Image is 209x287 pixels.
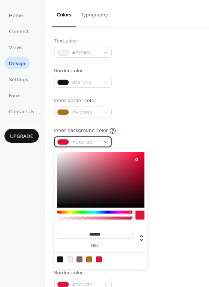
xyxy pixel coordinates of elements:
[86,256,92,262] div: rgb(173, 112, 21)
[9,76,28,84] span: Settings
[4,25,33,37] a: Connect
[9,12,23,20] span: Home
[4,73,33,85] a: Settings
[9,108,34,116] span: Contact Us
[54,37,110,45] div: Text color
[96,256,102,262] div: rgb(220, 20, 60)
[54,269,110,277] div: Border color
[72,109,100,117] span: #AD7015
[4,41,27,53] a: Views
[4,105,39,117] a: Contact Us
[54,97,110,105] div: Inner border color
[9,92,21,100] span: Form
[57,256,63,262] div: rgb(20, 20, 20)
[77,256,82,262] div: rgb(127, 102, 92)
[72,139,100,146] span: #DC143C
[9,28,29,36] span: Connect
[54,67,110,75] div: Border color
[4,9,28,21] a: Home
[9,60,25,68] span: Design
[4,89,25,101] a: Form
[72,49,100,57] span: #F0F0F0
[9,44,23,52] span: Views
[57,244,132,248] label: hex
[4,57,30,69] a: Design
[4,129,39,143] button: Upgrade
[54,127,108,135] div: Inner background color
[10,133,33,141] span: Upgrade
[72,79,100,87] span: #141414
[67,256,73,262] div: rgb(240, 240, 240)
